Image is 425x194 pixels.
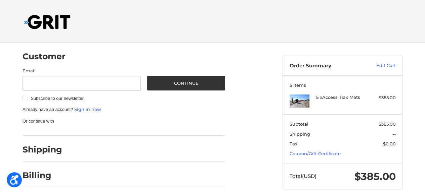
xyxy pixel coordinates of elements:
span: $385.00 [379,121,396,127]
a: Sign in now [74,107,101,112]
h2: Customer [23,51,66,62]
div: $385.00 [369,94,396,101]
img: GRIT All-Terrain Wheelchair and Mobility Equipment [24,15,71,29]
a: Edit Cart [362,62,396,69]
span: -- [392,131,396,137]
label: Email [23,68,141,74]
span: $0.00 [383,141,396,146]
h2: Billing [23,170,62,181]
span: Total (USD) [290,173,316,179]
h3: 5 Items [290,82,396,88]
h2: Shipping [23,144,62,155]
span: Subscribe to our newsletter. [31,96,84,101]
a: Coupon/Gift Certificate [290,151,341,156]
h3: Order Summary [290,62,362,69]
span: Shipping [290,131,310,137]
span: Tax [290,141,297,146]
p: Or continue with [23,118,225,125]
p: Already have an account? [23,106,225,113]
span: Subtotal [290,121,308,127]
span: $385.00 [354,170,396,183]
button: Continue [147,76,225,90]
h4: 5 x Access Trax Mats [316,94,368,100]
